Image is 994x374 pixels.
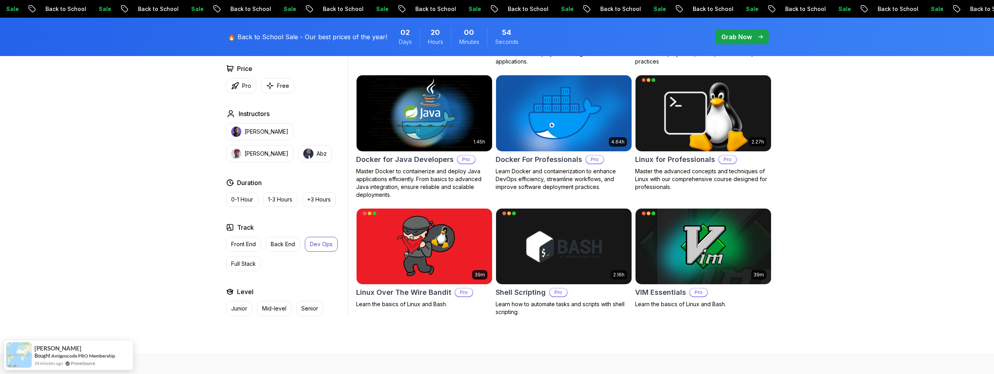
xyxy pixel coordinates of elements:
[356,300,492,308] p: Learn the basics of Linux and Bash.
[231,196,253,203] p: 0-1 Hour
[473,139,485,145] p: 1.45h
[586,156,603,163] p: Pro
[356,75,492,199] a: Docker for Java Developers card1.45hDocker for Java DevelopersProMaster Docker to containerize an...
[635,154,715,165] h2: Linux for Professionals
[464,27,474,38] span: 0 Minutes
[242,82,251,90] p: Pro
[357,209,492,285] img: Linux Over The Wire Bandit card
[317,150,327,158] p: Abz
[409,5,462,13] p: Back to School
[231,260,256,268] p: Full Stack
[298,145,332,162] button: instructor imgAbz
[226,78,256,93] button: Pro
[226,301,252,316] button: Junior
[635,208,771,309] a: VIM Essentials card39mVIM EssentialsProLearn the basics of Linux and Bash.
[753,272,764,278] p: 39m
[263,192,297,207] button: 1-3 Hours
[455,289,473,296] p: Pro
[39,5,92,13] p: Back to School
[428,38,443,46] span: Hours
[271,240,295,248] p: Back End
[474,272,485,278] p: 39m
[495,38,518,46] span: Seconds
[871,5,925,13] p: Back to School
[356,208,492,309] a: Linux Over The Wire Bandit card39mLinux Over The Wire BanditProLearn the basics of Linux and Bash.
[277,82,289,90] p: Free
[431,27,440,38] span: 20 Hours
[317,5,370,13] p: Back to School
[356,154,454,165] h2: Docker for Java Developers
[721,32,752,42] p: Grab Now
[34,352,51,359] span: Bought
[301,305,318,312] p: Senior
[262,305,286,312] p: Mid-level
[226,237,261,252] button: Front End
[492,73,635,153] img: Docker For Professionals card
[226,145,293,162] button: instructor img[PERSON_NAME]
[237,178,262,187] h2: Duration
[779,5,832,13] p: Back to School
[307,196,331,203] p: +3 Hours
[636,209,771,285] img: VIM Essentials card
[502,27,511,38] span: 54 Seconds
[925,5,950,13] p: Sale
[594,5,647,13] p: Back to School
[244,150,288,158] p: [PERSON_NAME]
[611,139,625,145] p: 4.64h
[34,360,63,367] span: 24 minutes ago
[228,32,387,42] p: 🔥 Back to School Sale - Our best prices of the year!
[370,5,395,13] p: Sale
[237,64,252,73] h2: Price
[71,360,95,367] a: ProveSource
[496,300,632,316] p: Learn how to automate tasks and scripts with shell scripting.
[496,75,632,191] a: Docker For Professionals card4.64hDocker For ProfessionalsProLearn Docker and containerization to...
[690,289,707,296] p: Pro
[635,167,771,191] p: Master the advanced concepts and techniques of Linux with our comprehensive course designed for p...
[496,209,632,285] img: Shell Scripting card
[305,237,338,252] button: Dev Ops
[266,237,300,252] button: Back End
[635,75,771,191] a: Linux for Professionals card2.27hLinux for ProfessionalsProMaster the advanced concepts and techn...
[400,27,410,38] span: 2 Days
[356,167,492,199] p: Master Docker to containerize and deploy Java applications efficiently. From basics to advanced J...
[226,192,258,207] button: 0-1 Hour
[458,156,475,163] p: Pro
[459,38,479,46] span: Minutes
[6,342,32,368] img: provesource social proof notification image
[635,300,771,308] p: Learn the basics of Linux and Bash.
[231,240,256,248] p: Front End
[92,5,118,13] p: Sale
[244,128,288,136] p: [PERSON_NAME]
[462,5,487,13] p: Sale
[496,154,582,165] h2: Docker For Professionals
[302,192,336,207] button: +3 Hours
[502,5,555,13] p: Back to School
[257,301,292,316] button: Mid-level
[832,5,857,13] p: Sale
[34,345,81,352] span: [PERSON_NAME]
[647,5,672,13] p: Sale
[496,208,632,316] a: Shell Scripting card2.16hShell ScriptingProLearn how to automate tasks and scripts with shell scr...
[636,75,771,151] img: Linux for Professionals card
[132,5,185,13] p: Back to School
[185,5,210,13] p: Sale
[231,127,241,137] img: instructor img
[357,75,492,151] img: Docker for Java Developers card
[751,139,764,145] p: 2.27h
[226,123,293,140] button: instructor img[PERSON_NAME]
[356,287,451,298] h2: Linux Over The Wire Bandit
[719,156,736,163] p: Pro
[237,287,253,296] h2: Level
[261,78,294,93] button: Free
[51,353,115,359] a: Amigoscode PRO Membership
[239,109,270,118] h2: Instructors
[237,223,254,232] h2: Track
[231,305,247,312] p: Junior
[224,5,277,13] p: Back to School
[296,301,323,316] button: Senior
[550,289,567,296] p: Pro
[399,38,412,46] span: Days
[268,196,292,203] p: 1-3 Hours
[277,5,302,13] p: Sale
[635,287,686,298] h2: VIM Essentials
